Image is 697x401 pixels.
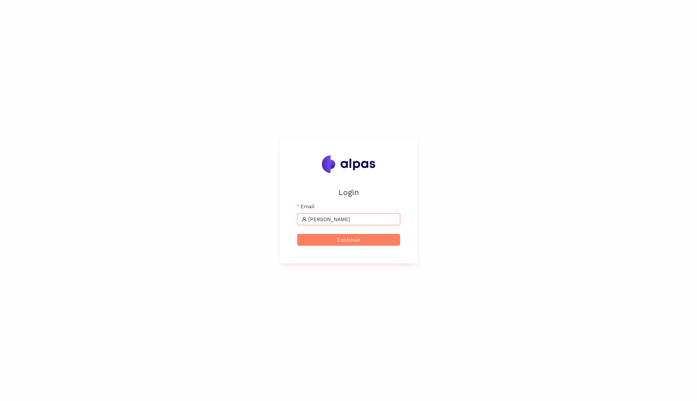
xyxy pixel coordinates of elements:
[297,202,315,210] label: Email
[302,217,307,222] span: user
[297,234,400,246] button: Continue
[308,215,396,223] input: Email
[337,236,360,244] span: Continue
[297,186,400,198] h2: Login
[322,155,376,173] img: Alpas.ai Logo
